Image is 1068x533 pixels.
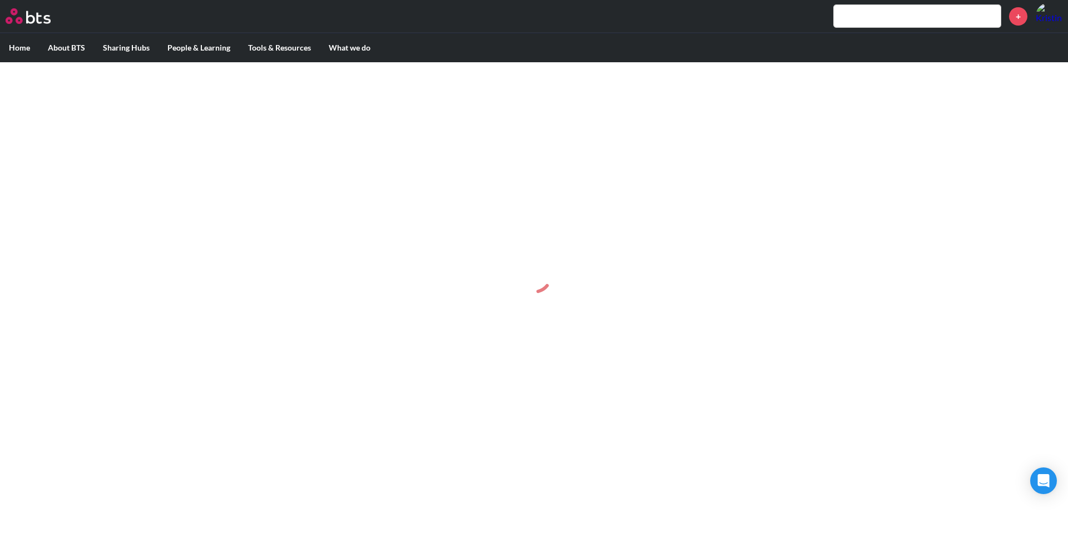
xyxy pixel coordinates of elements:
label: About BTS [39,33,94,62]
a: + [1009,7,1027,26]
div: Open Intercom Messenger [1030,467,1057,494]
label: Sharing Hubs [94,33,159,62]
img: BTS Logo [6,8,51,24]
label: People & Learning [159,33,239,62]
label: What we do [320,33,379,62]
a: Go home [6,8,71,24]
a: Profile [1036,3,1062,29]
img: Kristine Shook [1036,3,1062,29]
label: Tools & Resources [239,33,320,62]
